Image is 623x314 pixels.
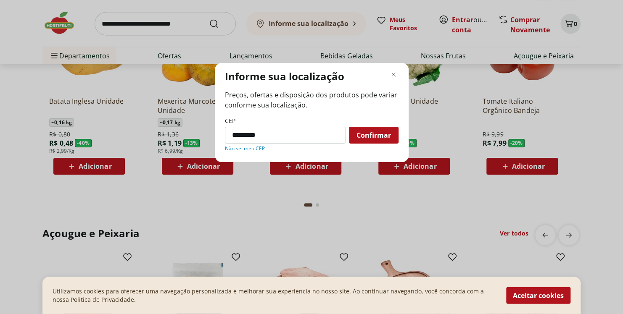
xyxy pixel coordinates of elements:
[225,117,235,125] label: CEP
[215,63,409,162] div: Modal de regionalização
[225,145,265,152] a: Não sei meu CEP
[53,287,496,304] p: Utilizamos cookies para oferecer uma navegação personalizada e melhorar sua experiencia no nosso ...
[225,90,399,110] span: Preços, ofertas e disposição dos produtos pode variar conforme sua localização.
[349,127,399,144] button: Confirmar
[388,70,399,80] button: Fechar modal de regionalização
[356,132,391,139] span: Confirmar
[506,287,570,304] button: Aceitar cookies
[225,70,344,83] p: Informe sua localização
